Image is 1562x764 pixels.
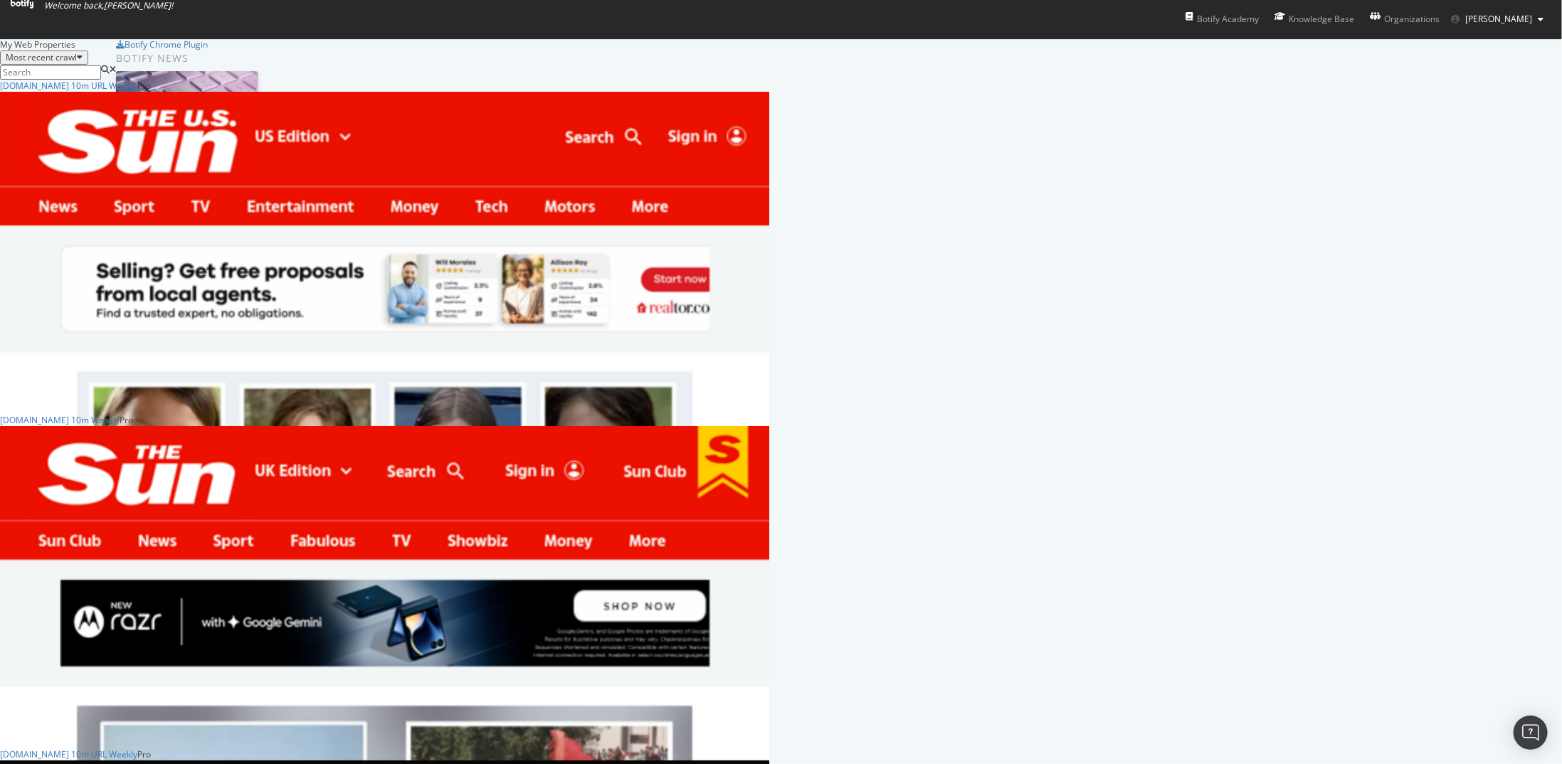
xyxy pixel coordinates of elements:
div: Knowledge Base [1275,12,1354,26]
a: Botify Chrome Plugin [116,38,208,51]
div: Pro [120,414,133,426]
span: Richard Deng [1465,13,1532,25]
div: Organizations [1370,12,1440,26]
div: Botify Chrome Plugin [125,38,208,51]
div: Botify Academy [1186,12,1259,26]
div: Open Intercom Messenger [1514,716,1548,750]
div: Botify news [116,51,417,66]
img: Prepare for Black Friday 2025 by Prioritizing AI Search Visibility [116,71,258,146]
div: Pro [137,80,151,92]
button: [PERSON_NAME] [1440,8,1555,31]
div: Most recent crawl [6,53,77,63]
div: Pro [137,748,151,760]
